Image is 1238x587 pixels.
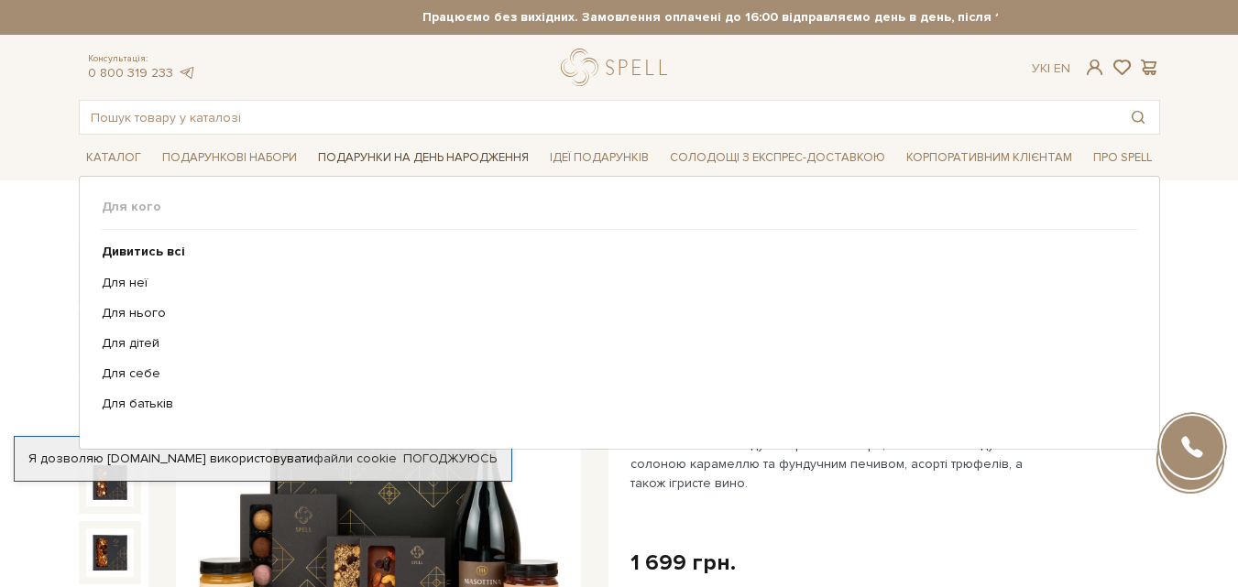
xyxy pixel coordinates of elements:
div: 1 699 грн. [630,549,736,577]
a: En [1054,60,1070,76]
div: Каталог [79,176,1160,449]
a: Для дітей [102,335,1123,352]
a: telegram [178,65,196,81]
a: Для себе [102,365,1123,382]
a: Для нього [102,305,1123,321]
span: Подарунки на День народження [311,144,536,172]
b: Дивитись всі [102,244,185,259]
a: Корпоративним клієнтам [899,142,1079,173]
p: До набору входить: солона та шоколадна карамелі, плитка молочного шоколаду із горіховим асорті, п... [630,416,1060,493]
span: Консультація: [88,53,196,65]
a: logo [561,49,675,86]
button: Пошук товару у каталозі [1117,101,1159,134]
div: Ук [1032,60,1070,77]
a: Солодощі з експрес-доставкою [663,142,893,173]
div: Я дозволяю [DOMAIN_NAME] використовувати [15,451,511,467]
img: Подарунок Солодке рандеву [86,459,134,506]
span: Про Spell [1086,144,1159,172]
a: 0 800 319 233 [88,65,173,81]
a: Для неї [102,275,1123,291]
a: файли cookie [313,451,397,466]
span: Подарункові набори [155,144,304,172]
span: | [1047,60,1050,76]
img: Подарунок Солодке рандеву [86,528,134,576]
a: Погоджуюсь [403,451,497,467]
span: Ідеї подарунків [542,144,656,172]
a: Дивитись всі [102,244,1123,260]
a: Для батьків [102,396,1123,412]
span: Для кого [102,199,1137,215]
span: Каталог [79,144,148,172]
input: Пошук товару у каталозі [80,101,1117,134]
